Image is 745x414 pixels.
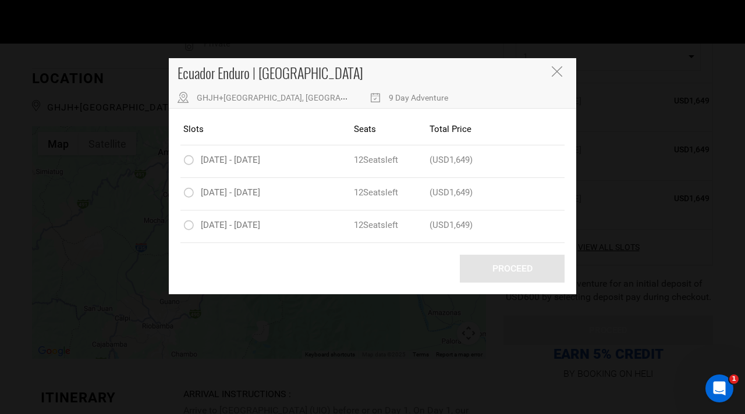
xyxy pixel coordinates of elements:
[430,187,524,199] div: (USD1,649)
[354,123,430,135] div: Seats
[430,219,524,231] div: (USD1,649)
[354,187,385,199] span: 12
[381,155,385,165] span: s
[389,93,448,102] span: 9 Day Adventure
[201,220,260,230] span: [DATE] - [DATE]
[460,255,565,283] button: Proceed
[197,93,466,102] span: GHJH+[GEOGRAPHIC_DATA], [GEOGRAPHIC_DATA], [GEOGRAPHIC_DATA]
[178,62,363,83] span: Ecuador Enduro | [GEOGRAPHIC_DATA]
[430,154,524,166] div: (USD1,649)
[354,154,385,166] span: 12
[354,154,430,166] div: left
[354,219,385,231] span: 12
[381,187,385,198] span: s
[363,220,381,230] span: Seat
[354,187,430,199] div: left
[729,374,739,384] span: 1
[354,219,430,231] div: left
[381,220,385,230] span: s
[183,123,354,135] div: Slots
[363,187,381,198] span: Seat
[201,155,260,165] span: [DATE] - [DATE]
[552,66,565,78] button: Close
[201,187,260,198] span: [DATE] - [DATE]
[363,155,381,165] span: Seat
[705,374,733,402] iframe: Intercom live chat
[430,123,524,135] div: Total Price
